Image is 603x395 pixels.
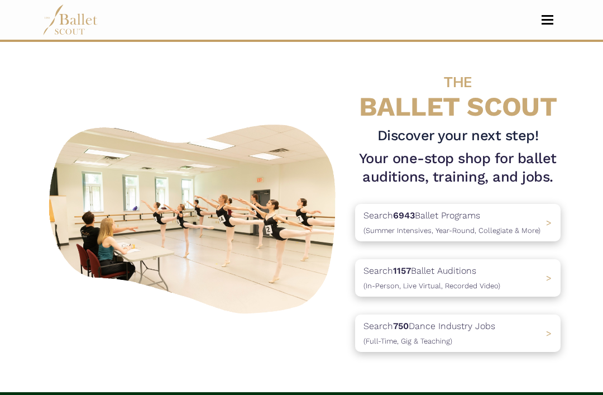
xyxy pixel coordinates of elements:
[42,116,346,318] img: A group of ballerinas talking to each other in a ballet studio
[355,126,561,145] h3: Discover your next step!
[355,204,561,241] a: Search6943Ballet Programs(Summer Intensives, Year-Round, Collegiate & More)>
[363,337,452,345] span: (Full-Time, Gig & Teaching)
[546,273,552,283] span: >
[363,226,540,235] span: (Summer Intensives, Year-Round, Collegiate & More)
[393,265,411,276] b: 1157
[546,217,552,228] span: >
[393,321,409,331] b: 750
[355,149,561,186] h1: Your one-stop shop for ballet auditions, training, and jobs.
[546,328,552,339] span: >
[355,315,561,352] a: Search750Dance Industry Jobs(Full-Time, Gig & Teaching) >
[363,282,500,290] span: (In-Person, Live Virtual, Recorded Video)
[363,208,540,237] p: Search Ballet Programs
[534,15,561,25] button: Toggle navigation
[393,210,415,221] b: 6943
[363,264,500,292] p: Search Ballet Auditions
[363,319,495,348] p: Search Dance Industry Jobs
[355,64,561,122] h4: BALLET SCOUT
[355,259,561,297] a: Search1157Ballet Auditions(In-Person, Live Virtual, Recorded Video) >
[444,73,472,91] span: THE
